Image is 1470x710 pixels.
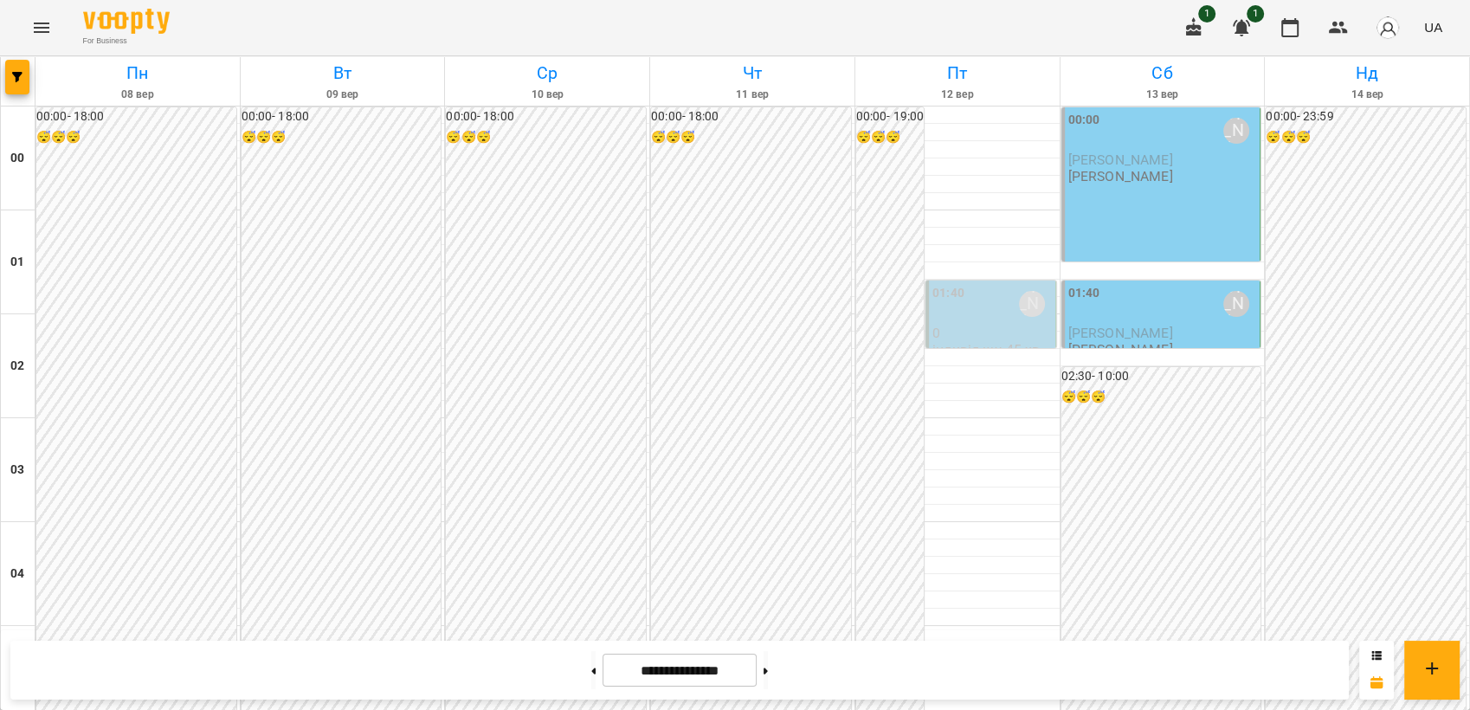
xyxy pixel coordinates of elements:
h6: Нд [1267,60,1467,87]
h6: Чт [653,60,852,87]
h6: 04 [10,565,24,584]
p: індивід шч 45 хв [932,342,1040,357]
label: 01:40 [1068,284,1100,303]
h6: 00:00 - 18:00 [36,107,236,126]
button: Menu [21,7,62,48]
p: 0 [932,326,1052,340]
h6: 00 [10,149,24,168]
img: avatar_s.png [1376,16,1400,40]
h6: 00:00 - 18:00 [242,107,442,126]
h6: 😴😴😴 [856,128,924,147]
h6: 12 вер [858,87,1057,103]
h6: 😴😴😴 [651,128,851,147]
h6: 01 [10,253,24,272]
div: Панасенко Дарина [1019,291,1045,317]
h6: 😴😴😴 [242,128,442,147]
h6: 02:30 - 10:00 [1061,367,1261,386]
h6: 08 вер [38,87,237,103]
h6: 09 вер [243,87,442,103]
span: 1 [1247,5,1264,23]
label: 01:40 [932,284,964,303]
h6: Вт [243,60,442,87]
span: 1 [1198,5,1215,23]
div: Панасенко Дарина [1223,291,1249,317]
h6: Сб [1063,60,1262,87]
img: Voopty Logo [83,9,170,34]
h6: 00:00 - 18:00 [446,107,646,126]
h6: 00:00 - 23:59 [1266,107,1466,126]
h6: 😴😴😴 [446,128,646,147]
h6: 13 вер [1063,87,1262,103]
p: [PERSON_NAME] [1068,342,1173,357]
h6: 02 [10,357,24,376]
div: Панасенко Дарина [1223,118,1249,144]
button: UA [1417,11,1449,43]
h6: 😴😴😴 [36,128,236,147]
h6: 10 вер [448,87,647,103]
span: [PERSON_NAME] [1068,325,1173,341]
span: [PERSON_NAME] [1068,152,1173,168]
h6: 00:00 - 18:00 [651,107,851,126]
h6: Пн [38,60,237,87]
label: 00:00 [1068,111,1100,130]
p: [PERSON_NAME] [1068,169,1173,184]
span: UA [1424,18,1442,36]
h6: 😴😴😴 [1266,128,1466,147]
h6: 14 вер [1267,87,1467,103]
h6: 11 вер [653,87,852,103]
h6: 00:00 - 19:00 [856,107,924,126]
h6: 03 [10,461,24,480]
h6: 😴😴😴 [1061,388,1261,407]
h6: Пт [858,60,1057,87]
h6: Ср [448,60,647,87]
span: For Business [83,35,170,47]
